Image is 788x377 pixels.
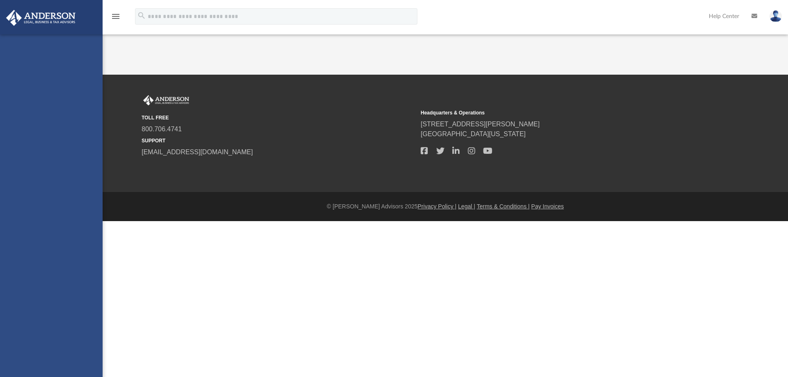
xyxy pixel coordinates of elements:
a: Privacy Policy | [418,203,457,210]
small: SUPPORT [142,137,415,144]
a: [STREET_ADDRESS][PERSON_NAME] [421,121,540,128]
a: Terms & Conditions | [477,203,530,210]
a: Legal | [458,203,475,210]
div: © [PERSON_NAME] Advisors 2025 [103,202,788,211]
i: menu [111,11,121,21]
img: User Pic [770,10,782,22]
img: Anderson Advisors Platinum Portal [142,95,191,106]
img: Anderson Advisors Platinum Portal [4,10,78,26]
i: search [137,11,146,20]
a: 800.706.4741 [142,126,182,133]
a: [EMAIL_ADDRESS][DOMAIN_NAME] [142,149,253,155]
a: Pay Invoices [531,203,564,210]
a: [GEOGRAPHIC_DATA][US_STATE] [421,130,526,137]
a: menu [111,16,121,21]
small: TOLL FREE [142,114,415,121]
small: Headquarters & Operations [421,109,694,117]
